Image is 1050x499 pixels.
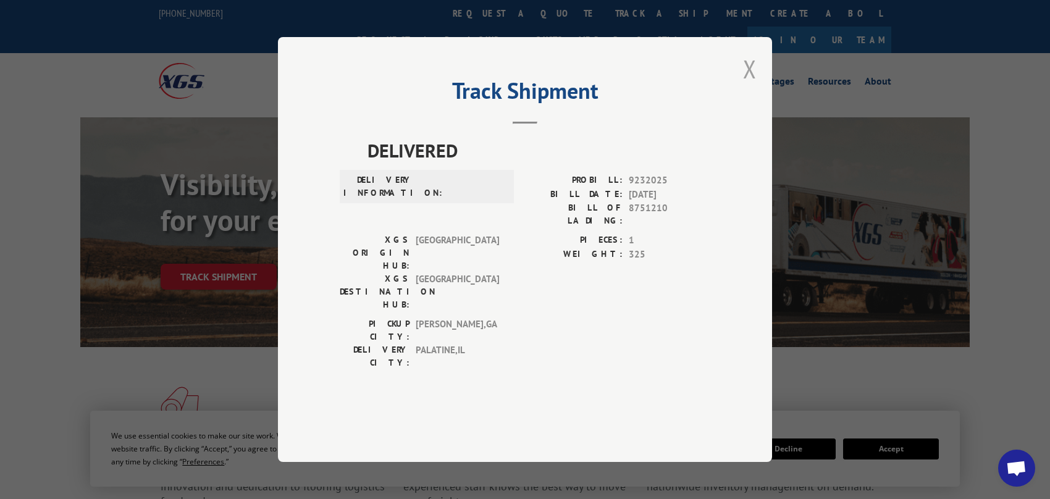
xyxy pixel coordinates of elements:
[525,248,623,262] label: WEIGHT:
[629,248,710,262] span: 325
[629,188,710,202] span: [DATE]
[416,317,499,343] span: [PERSON_NAME] , GA
[416,343,499,369] span: PALATINE , IL
[416,233,499,272] span: [GEOGRAPHIC_DATA]
[340,82,710,106] h2: Track Shipment
[340,233,409,272] label: XGS ORIGIN HUB:
[629,201,710,227] span: 8751210
[416,272,499,311] span: [GEOGRAPHIC_DATA]
[343,174,413,199] label: DELIVERY INFORMATION:
[629,174,710,188] span: 9232025
[340,317,409,343] label: PICKUP CITY:
[367,136,710,164] span: DELIVERED
[998,450,1035,487] div: Open chat
[525,174,623,188] label: PROBILL:
[340,272,409,311] label: XGS DESTINATION HUB:
[525,233,623,248] label: PIECES:
[629,233,710,248] span: 1
[525,201,623,227] label: BILL OF LADING:
[525,188,623,202] label: BILL DATE:
[743,52,757,85] button: Close modal
[340,343,409,369] label: DELIVERY CITY:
